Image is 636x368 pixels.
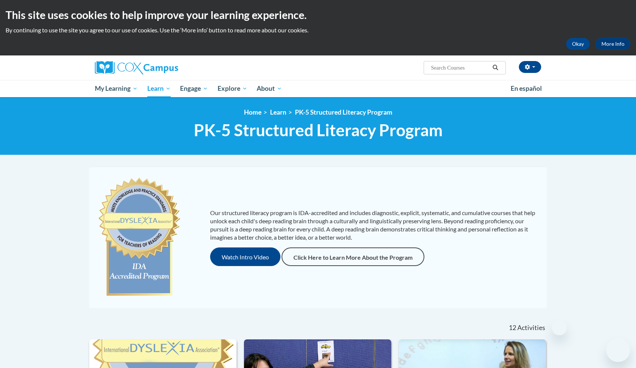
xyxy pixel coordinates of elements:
span: About [257,84,282,93]
button: Watch Intro Video [210,247,280,266]
input: Search Courses [430,63,490,72]
p: Our structured literacy program is IDA-accredited and includes diagnostic, explicit, systematic, ... [210,209,539,241]
a: Explore [213,80,252,97]
span: PK-5 Structured Literacy Program [194,120,443,140]
iframe: Button to launch messaging window [606,338,630,362]
a: Cox Campus [95,61,236,74]
span: Engage [180,84,208,93]
a: Home [244,108,261,116]
h2: This site uses cookies to help improve your learning experience. [6,7,630,22]
a: Learn [142,80,176,97]
span: My Learning [95,84,138,93]
a: En español [506,81,547,96]
span: Learn [147,84,171,93]
a: My Learning [90,80,142,97]
button: Search [490,63,501,72]
span: 12 [509,324,516,332]
span: Explore [218,84,247,93]
p: By continuing to use the site you agree to our use of cookies. Use the ‘More info’ button to read... [6,26,630,34]
a: PK-5 Structured Literacy Program [295,108,392,116]
a: Engage [175,80,213,97]
button: Okay [566,38,590,50]
iframe: Close message [552,320,567,335]
a: Learn [270,108,286,116]
span: En español [511,84,542,92]
a: Click Here to Learn More About the Program [282,247,424,266]
img: c477cda6-e343-453b-bfce-d6f9e9818e1c.png [97,174,182,301]
button: Account Settings [519,61,541,73]
div: Main menu [84,80,552,97]
span: Activities [517,324,545,332]
img: Cox Campus [95,61,178,74]
a: About [252,80,287,97]
a: More Info [595,38,630,50]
